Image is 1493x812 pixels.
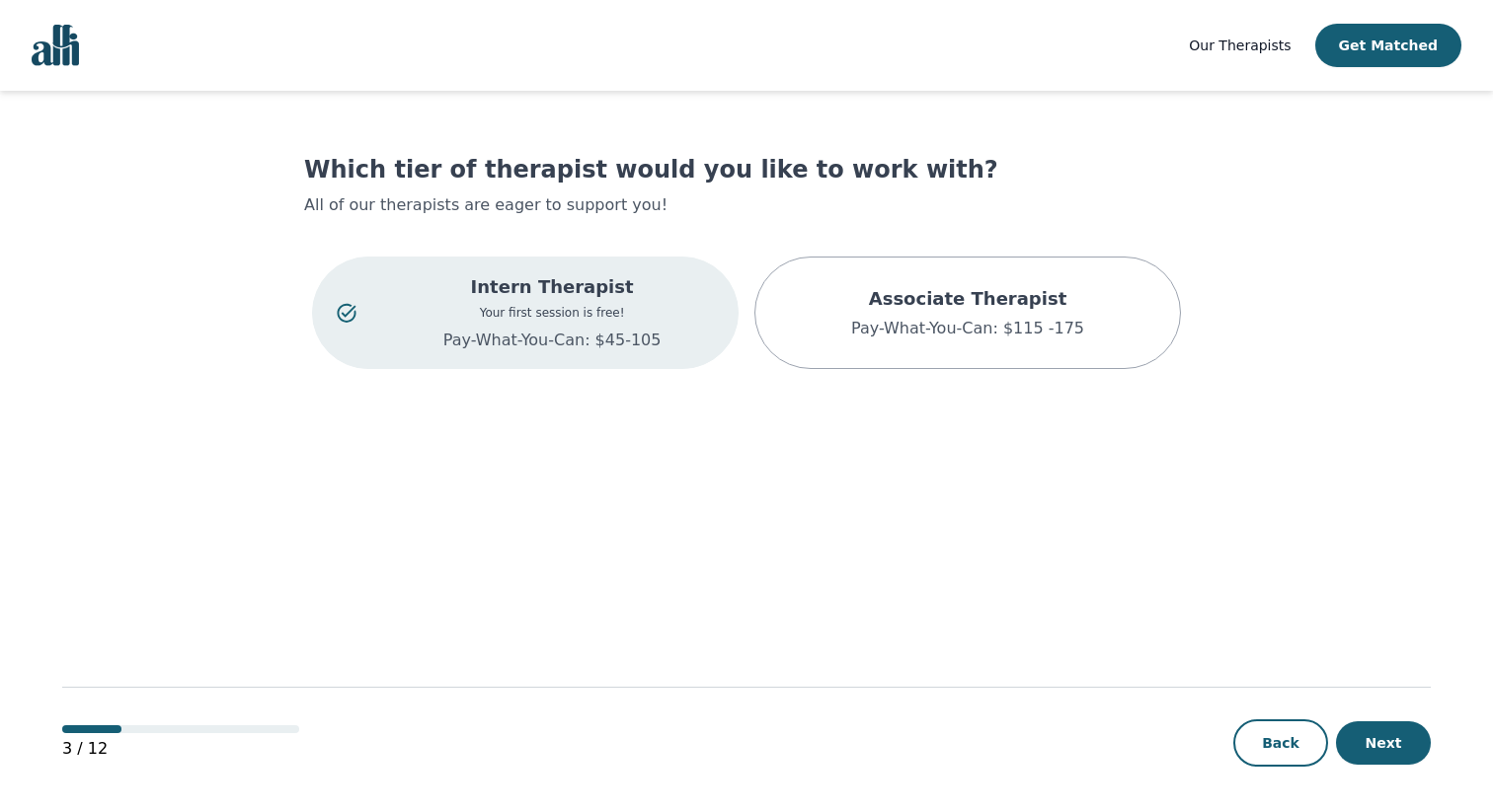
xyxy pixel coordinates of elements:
[390,329,714,352] p: Pay-What-You-Can: $45-105
[1336,721,1431,765] button: Next
[390,273,714,301] p: Intern Therapist
[304,154,1189,185] h1: Which tier of therapist would you like to work with?
[32,25,79,66] img: alli logo
[1315,24,1461,67] button: Get Matched
[62,737,299,761] p: 3 / 12
[304,193,1189,217] p: All of our therapists are eager to support you!
[851,285,1084,313] p: Associate Therapist
[851,317,1084,340] p: Pay-What-You-Can: $115 -175
[1233,719,1328,767] button: Back
[1189,37,1291,53] span: Our Therapists
[390,305,714,321] p: Your first session is free!
[1189,34,1291,57] a: Our Therapists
